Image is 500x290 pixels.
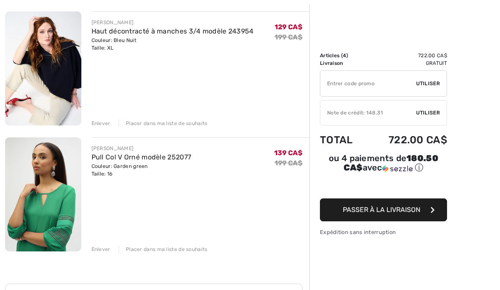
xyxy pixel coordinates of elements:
div: Expédition sans interruption [320,228,447,236]
span: Utiliser [416,80,440,87]
span: Utiliser [416,109,440,117]
iframe: PayPal-paypal [320,176,447,195]
div: Enlever [92,245,111,253]
div: Couleur: Bleu Nuit Taille: XL [92,36,254,52]
div: Couleur: Garden green Taille: 16 [92,162,192,178]
a: Haut décontracté à manches 3/4 modèle 243954 [92,27,254,35]
input: Code promo [320,71,416,96]
span: Passer à la livraison [343,206,420,214]
div: Note de crédit: 148.31 [320,109,416,117]
div: [PERSON_NAME] [92,19,254,26]
div: Placer dans ma liste de souhaits [119,120,208,127]
div: ou 4 paiements de avec [320,154,447,173]
div: [PERSON_NAME] [92,145,192,152]
img: Haut décontracté à manches 3/4 modèle 243954 [5,11,81,125]
td: Livraison [320,59,366,67]
td: 722.00 CA$ [366,125,447,154]
img: Pull Col V Orné modèle 252077 [5,137,81,251]
button: Passer à la livraison [320,198,447,221]
a: Pull Col V Orné modèle 252077 [92,153,192,161]
span: 139 CA$ [274,149,303,157]
td: Articles ( ) [320,52,366,59]
span: 180.50 CA$ [344,153,438,173]
span: 129 CA$ [275,23,303,31]
div: Enlever [92,120,111,127]
span: 4 [343,53,346,59]
td: Gratuit [366,59,447,67]
s: 199 CA$ [275,33,303,41]
td: Total [320,125,366,154]
td: 722.00 CA$ [366,52,447,59]
div: ou 4 paiements de180.50 CA$avecSezzle Cliquez pour en savoir plus sur Sezzle [320,154,447,176]
s: 199 CA$ [275,159,303,167]
img: Sezzle [382,165,413,173]
div: Placer dans ma liste de souhaits [119,245,208,253]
